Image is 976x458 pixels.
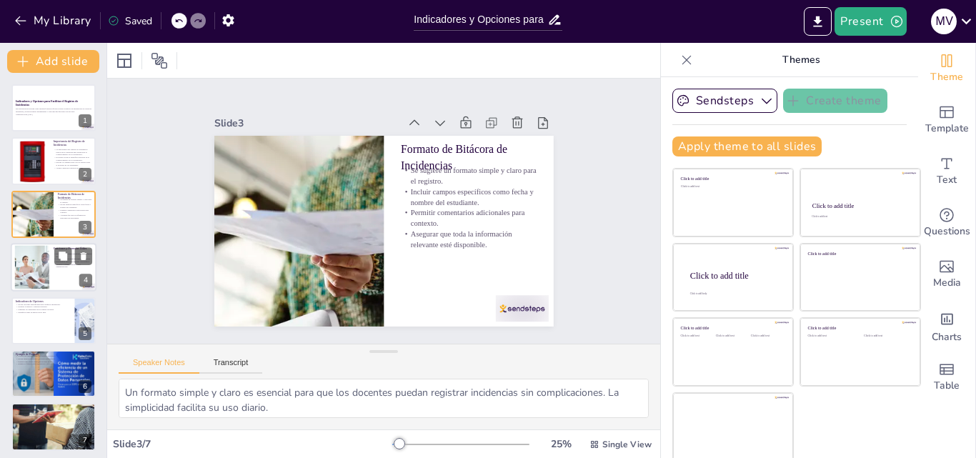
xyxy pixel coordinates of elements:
[54,258,92,261] p: Usar filtros para visualizar datos específicos.
[918,94,975,146] div: Add ready made slides
[58,203,91,208] p: Incluir campos específicos como fecha y nombre del estudiante.
[108,14,152,28] div: Saved
[672,89,777,113] button: Sendsteps
[75,248,92,265] button: Delete Slide
[11,191,96,238] div: 3
[11,9,97,32] button: My Library
[414,9,547,30] input: Insert title
[808,251,910,256] div: Click to add title
[54,248,71,265] button: Duplicate Slide
[690,292,780,295] div: Click to add body
[16,357,91,360] p: Incluir campos editables y opciones desplegables.
[681,185,783,189] div: Click to add text
[835,7,906,36] button: Present
[16,405,91,409] p: Conclusiones
[11,137,96,184] div: 2
[16,352,91,357] p: Ejemplo de Formato
[79,221,91,234] div: 3
[58,214,91,219] p: Asegurar que toda la información relevante esté disponible.
[54,139,91,146] p: Importancia del Registro de Incidencias
[16,408,91,411] p: Un registro efectivo mejora el ambiente escolar.
[7,50,99,73] button: Add slide
[79,380,91,393] div: 6
[16,311,71,314] p: Identificar áreas de mejora en el aula.
[11,84,96,131] div: 1
[16,416,91,419] p: Contribuye a una mejor gestión del aula.
[690,270,782,280] div: Click to add title
[16,305,71,308] p: Facilitar el registro y análisis posterior.
[79,327,91,340] div: 5
[199,358,263,374] button: Transcript
[751,334,783,338] div: Click to add text
[54,161,91,166] p: Facilita la comunicación con los padres sobre el progreso de los estudiantes.
[54,252,92,257] p: Incorporar funciones automáticas para conteos de incidencias.
[918,249,975,300] div: Add images, graphics, shapes or video
[681,334,713,338] div: Click to add text
[16,113,91,116] p: Generated with [URL]
[151,52,168,69] span: Position
[937,172,957,188] span: Text
[716,334,748,338] div: Click to add text
[808,334,853,338] div: Click to add text
[11,297,96,344] div: 5
[544,437,578,451] div: 25 %
[918,197,975,249] div: Get real-time input from your audience
[918,43,975,94] div: Change the overall theme
[11,403,96,450] div: 7
[804,7,832,36] button: Export to PowerPoint
[54,247,92,251] p: Funciones y Fórmulas Útiles
[16,414,91,417] p: Ayuda a identificar áreas de mejora rápidamente.
[931,9,957,34] div: M V
[54,156,91,161] p: El registro ayuda a identificar patrones en el comportamiento de los estudiantes.
[808,326,910,331] div: Click to add title
[16,303,71,306] p: Incluir opciones predefinidas para clasificar incidencias.
[864,334,909,338] div: Click to add text
[403,167,540,202] p: Se sugiere un formato simple y claro para el registro.
[58,198,91,203] p: Se sugiere un formato simple y claro para el registro.
[119,379,649,418] textarea: Un formato simple y claro es esencial para que los docentes puedan registrar incidencias sin comp...
[16,99,78,106] strong: Indicadores y Opciones para Facilitar el Registro de Incidencias
[58,192,91,200] p: Formato de Bitácora de Incidencias
[119,358,199,374] button: Speaker Notes
[924,224,970,239] span: Questions
[931,7,957,36] button: M V
[812,202,907,209] div: Click to add title
[58,209,91,214] p: Permitir comentarios adicionales para contexto.
[16,355,91,358] p: Mostrar un ejemplo visual del formato de registro.
[812,216,907,219] div: Click to add text
[404,144,542,189] p: Formato de Bitácora de Incidencias
[54,166,91,169] p: Ayuda a mejorar la gestión del aula.
[401,189,538,224] p: Incluir campos específicos como fecha y nombre del estudiante.
[113,437,392,451] div: Slide 3 / 7
[918,352,975,403] div: Add a table
[16,299,71,303] p: Indicadores de Opciones
[925,121,969,136] span: Template
[54,261,92,264] p: Representar datos visualmente con gráficos.
[79,434,91,447] div: 7
[399,209,536,244] p: Permitir comentarios adicionales para contexto.
[918,146,975,197] div: Add text boxes
[16,363,91,366] p: Diseñar el formato para ser intuitivo y accesible.
[930,69,963,85] span: Theme
[16,108,91,113] p: Esta presentación aborda cómo diseñar formatos efectivos para el registro de incidencias en clase...
[602,439,652,450] span: Single View
[918,300,975,352] div: Add charts and graphs
[79,168,91,181] div: 2
[79,114,91,127] div: 1
[681,176,783,181] div: Click to add title
[932,329,962,345] span: Charts
[397,230,534,265] p: Asegurar que toda la información relevante esté disponible.
[113,49,136,72] div: Layout
[698,43,904,77] p: Themes
[79,274,92,287] div: 4
[11,243,96,292] div: 4
[933,275,961,291] span: Media
[11,350,96,397] div: 6
[224,99,409,132] div: Slide 3
[934,378,960,394] span: Table
[16,308,71,311] p: Mantener la consistencia en el registro de datos.
[783,89,887,113] button: Create theme
[54,148,91,156] p: La importancia del registro de incidencias radica en su capacidad para monitorear el comportamien...
[681,326,783,331] div: Click to add title
[54,263,92,268] p: Reducir el tiempo dedicado a la administración.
